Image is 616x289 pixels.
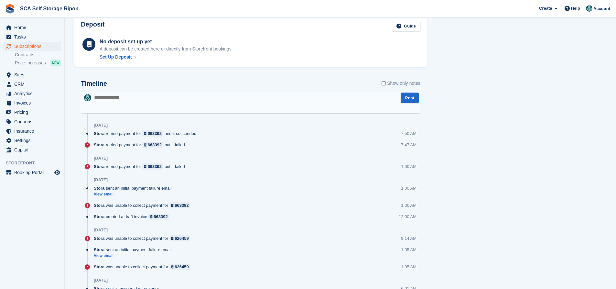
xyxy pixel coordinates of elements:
[169,235,190,241] a: 626459
[169,202,190,208] a: 663392
[94,163,104,170] span: Stora
[94,177,108,183] div: [DATE]
[94,202,194,208] div: was unable to collect payment for
[539,5,552,12] span: Create
[142,142,163,148] a: 663392
[3,32,61,41] a: menu
[14,23,53,32] span: Home
[94,142,188,148] div: retried payment for but it failed
[401,142,416,148] div: 7:47 AM
[3,108,61,117] a: menu
[401,130,416,137] div: 7:50 AM
[175,235,189,241] div: 626459
[17,3,81,14] a: SCA Self Storage Ripon
[84,94,91,101] img: Bethany Bloodworth
[94,130,200,137] div: retried payment for and it succeeded
[94,192,175,197] a: View email
[94,278,108,283] div: [DATE]
[148,163,162,170] div: 663392
[3,136,61,145] a: menu
[15,52,61,58] a: Contracts
[94,228,108,233] div: [DATE]
[401,93,419,103] button: Post
[94,142,104,148] span: Stora
[94,253,175,259] a: View email
[53,169,61,176] a: Preview store
[382,80,420,87] label: Show only notes
[586,5,592,12] img: Bethany Bloodworth
[3,98,61,107] a: menu
[3,80,61,89] a: menu
[14,117,53,126] span: Coupons
[94,163,188,170] div: retried payment for but it failed
[401,185,416,191] div: 1:00 AM
[3,117,61,126] a: menu
[94,123,108,128] div: [DATE]
[148,142,162,148] div: 663392
[81,80,107,87] h2: Timeline
[94,185,175,191] div: sent an initial payment failure email
[100,54,233,61] a: Set Up Deposit
[401,235,416,241] div: 9:14 AM
[3,168,61,177] a: menu
[100,54,132,61] div: Set Up Deposit
[15,60,46,66] span: Price increases
[5,4,15,14] img: stora-icon-8386f47178a22dfd0bd8f6a31ec36ba5ce8667c1dd55bd0f319d3a0aa187defe.svg
[3,127,61,136] a: menu
[94,247,175,253] div: sent an initial payment failure email
[148,130,162,137] div: 663392
[94,130,104,137] span: Stora
[392,21,420,31] a: Guide
[142,130,163,137] a: 663392
[94,202,104,208] span: Stora
[399,214,416,220] div: 12:00 AM
[593,6,610,12] span: Account
[3,70,61,79] a: menu
[94,156,108,161] div: [DATE]
[14,136,53,145] span: Settings
[3,89,61,98] a: menu
[154,214,168,220] div: 663392
[94,247,104,253] span: Stora
[169,264,190,270] a: 626459
[401,264,416,270] div: 1:05 AM
[94,214,173,220] div: created a draft invoice
[14,70,53,79] span: Sites
[15,59,61,66] a: Price increases NEW
[94,264,104,270] span: Stora
[94,214,104,220] span: Stora
[14,127,53,136] span: Insurance
[3,23,61,32] a: menu
[100,38,233,46] div: No deposit set up yet
[401,202,416,208] div: 1:00 AM
[14,89,53,98] span: Analytics
[401,163,416,170] div: 1:00 AM
[100,46,233,52] p: A deposit can be created here or directly from Storefront bookings.
[14,168,53,177] span: Booking Portal
[401,247,416,253] div: 1:05 AM
[382,80,386,87] input: Show only notes
[94,235,194,241] div: was unable to collect payment for
[3,42,61,51] a: menu
[94,264,194,270] div: was unable to collect payment for
[81,21,104,31] h2: Deposit
[50,60,61,66] div: NEW
[14,108,53,117] span: Pricing
[14,98,53,107] span: Invoices
[14,145,53,154] span: Capital
[148,214,169,220] a: 663392
[94,185,104,191] span: Stora
[6,160,64,166] span: Storefront
[175,264,189,270] div: 626459
[14,80,53,89] span: CRM
[142,163,163,170] a: 663392
[571,5,580,12] span: Help
[3,145,61,154] a: menu
[14,32,53,41] span: Tasks
[14,42,53,51] span: Subscriptions
[175,202,189,208] div: 663392
[94,235,104,241] span: Stora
